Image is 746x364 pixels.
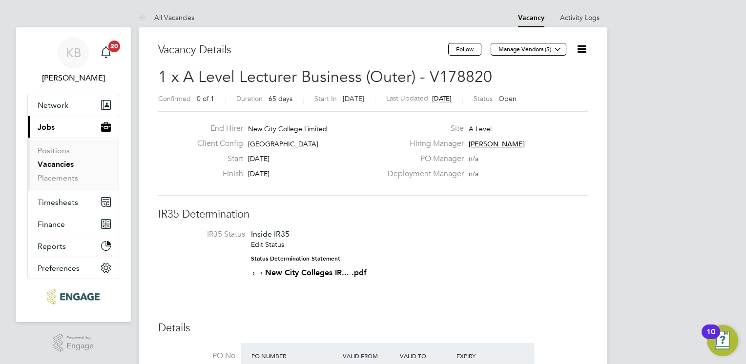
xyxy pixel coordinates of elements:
nav: Main navigation [16,27,131,322]
span: Kerry Baker [27,72,119,84]
span: Powered by [66,334,94,342]
label: Finish [189,169,243,179]
span: n/a [469,154,478,163]
div: Jobs [28,138,119,191]
a: KB[PERSON_NAME] [27,37,119,84]
a: Placements [38,173,78,182]
span: Inside IR35 [251,229,290,239]
span: 1 x A Level Lecturer Business (Outer) - V178820 [158,67,492,86]
button: Network [28,94,119,116]
span: [DATE] [432,94,452,102]
span: Finance [38,220,65,229]
label: PO No [158,351,235,361]
label: Client Config [189,139,243,149]
a: Edit Status [251,240,284,249]
span: n/a [469,169,478,178]
button: Timesheets [28,191,119,213]
label: Site [382,123,464,134]
label: Confirmed [158,94,191,103]
span: Network [38,101,68,110]
span: [DATE] [343,94,364,103]
label: Status [474,94,493,103]
button: Preferences [28,257,119,279]
h3: IR35 Determination [158,207,588,222]
a: Activity Logs [560,13,600,22]
span: Engage [66,342,94,350]
span: [DATE] [248,154,269,163]
a: Positions [38,146,70,155]
button: Manage Vendors (5) [491,43,566,56]
span: KB [66,46,81,59]
div: 10 [706,332,715,344]
img: ncclondon-logo-retina.png [47,289,99,304]
a: All Vacancies [139,13,194,22]
span: [PERSON_NAME] [469,140,525,148]
a: Go to home page [27,289,119,304]
strong: Status Determination Statement [251,255,340,262]
span: 0 of 1 [197,94,214,103]
span: Reports [38,242,66,251]
h3: Details [158,321,588,335]
label: End Hirer [189,123,243,134]
span: [GEOGRAPHIC_DATA] [248,140,318,148]
label: Duration [236,94,263,103]
button: Finance [28,213,119,235]
label: Last Updated [386,94,428,102]
label: IR35 Status [168,229,245,240]
span: Open [498,94,517,103]
h3: Vacancy Details [158,43,448,57]
span: 65 days [269,94,292,103]
label: PO Manager [382,154,464,164]
span: Preferences [38,263,80,273]
span: 20 [108,40,120,52]
a: Vacancy [518,14,544,22]
span: New City College Limited [248,124,327,133]
span: [DATE] [248,169,269,178]
a: Vacancies [38,160,74,169]
label: Start [189,154,243,164]
label: Start In [314,94,337,103]
label: Hiring Manager [382,139,464,149]
button: Reports [28,235,119,257]
span: A Level [469,124,492,133]
span: Jobs [38,122,55,132]
a: 20 [96,37,116,68]
button: Open Resource Center, 10 new notifications [707,325,738,356]
a: Powered byEngage [53,334,94,352]
button: Jobs [28,116,119,138]
span: Timesheets [38,198,78,207]
a: New City Colleges IR... .pdf [265,268,367,277]
label: Deployment Manager [382,169,464,179]
button: Follow [448,43,481,56]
